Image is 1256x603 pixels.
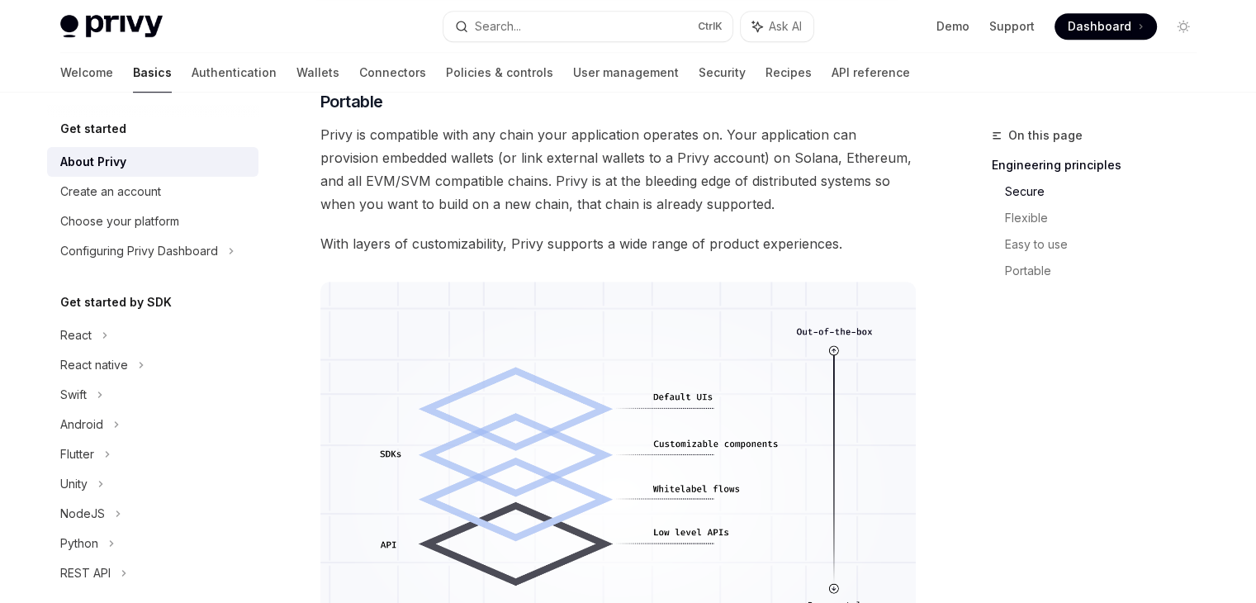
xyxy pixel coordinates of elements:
button: Ask AI [741,12,813,41]
a: User management [573,53,679,93]
a: Engineering principles [992,152,1210,178]
a: Policies & controls [446,53,553,93]
span: With layers of customizability, Privy supports a wide range of product experiences. [320,232,916,255]
div: About Privy [60,152,126,172]
a: Dashboard [1055,13,1157,40]
div: Choose your platform [60,211,179,231]
a: Demo [936,18,969,35]
span: Privy is compatible with any chain your application operates on. Your application can provision e... [320,123,916,216]
div: React [60,325,92,345]
a: Secure [1005,178,1210,205]
a: Authentication [192,53,277,93]
h5: Get started by SDK [60,292,172,312]
div: REST API [60,563,111,583]
a: Connectors [359,53,426,93]
div: Android [60,415,103,434]
a: About Privy [47,147,258,177]
div: Flutter [60,444,94,464]
img: light logo [60,15,163,38]
a: Wallets [296,53,339,93]
a: API reference [832,53,910,93]
span: Dashboard [1068,18,1131,35]
a: Choose your platform [47,207,258,236]
h5: Get started [60,119,126,139]
a: Support [989,18,1035,35]
div: NodeJS [60,504,105,524]
a: Security [699,53,746,93]
div: Swift [60,385,87,405]
a: Portable [1005,258,1210,284]
button: Search...CtrlK [443,12,732,41]
div: Python [60,534,98,553]
div: Search... [475,17,521,36]
a: Flexible [1005,205,1210,231]
span: Ask AI [769,18,802,35]
a: Create an account [47,177,258,207]
a: Basics [133,53,172,93]
div: Create an account [60,182,161,202]
div: React native [60,355,128,375]
span: Portable [320,90,383,113]
div: Configuring Privy Dashboard [60,241,218,261]
span: On this page [1008,126,1083,145]
div: Unity [60,474,88,494]
a: Easy to use [1005,231,1210,258]
a: Welcome [60,53,113,93]
a: Recipes [765,53,812,93]
span: Ctrl K [698,20,723,33]
button: Toggle dark mode [1170,13,1197,40]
